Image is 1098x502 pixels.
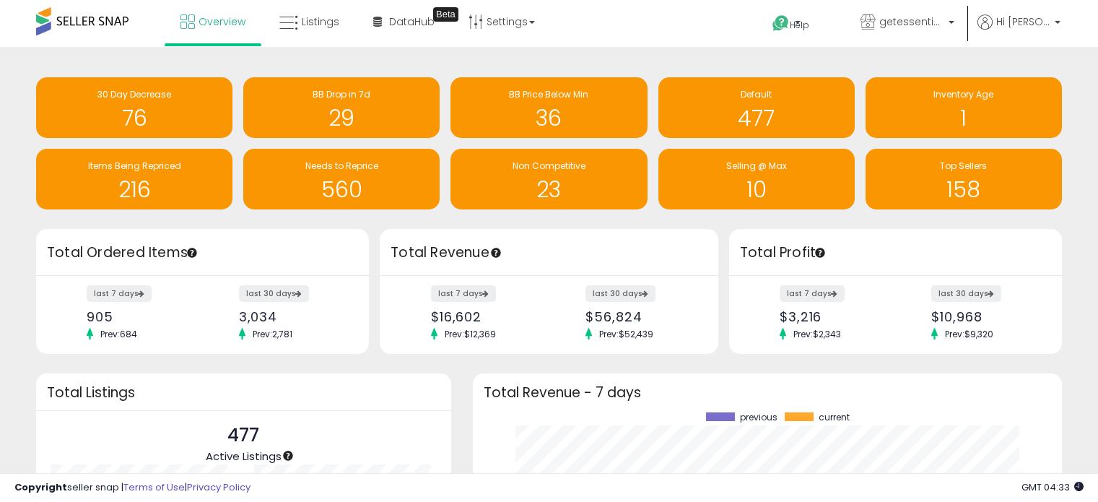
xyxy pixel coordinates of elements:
span: Prev: $9,320 [938,328,1001,340]
label: last 7 days [87,285,152,302]
span: Items Being Repriced [88,160,181,172]
span: 2025-10-9 04:33 GMT [1021,480,1084,494]
label: last 30 days [585,285,655,302]
label: last 30 days [239,285,309,302]
div: $16,602 [431,309,539,324]
div: Tooltip anchor [282,449,295,462]
span: Prev: $2,343 [786,328,848,340]
a: Selling @ Max 10 [658,149,855,209]
div: Tooltip anchor [814,246,827,259]
h3: Total Revenue [391,243,707,263]
span: DataHub [389,14,435,29]
a: Top Sellers 158 [866,149,1062,209]
span: Prev: $52,439 [592,328,661,340]
span: Overview [199,14,245,29]
span: Selling @ Max [726,160,787,172]
h1: 76 [43,106,225,130]
a: Inventory Age 1 [866,77,1062,138]
h1: 23 [458,178,640,202]
h3: Total Profit [740,243,1051,263]
span: 30 Day Decrease [97,88,171,100]
div: 3,034 [239,309,344,324]
div: seller snap | | [14,481,250,495]
span: Listings [302,14,339,29]
a: Default 477 [658,77,855,138]
a: Needs to Reprice 560 [243,149,440,209]
a: BB Price Below Min 36 [450,77,647,138]
div: Tooltip anchor [489,246,502,259]
h1: 36 [458,106,640,130]
a: 30 Day Decrease 76 [36,77,232,138]
span: Needs to Reprice [305,160,378,172]
strong: Copyright [14,480,67,494]
h3: Total Ordered Items [47,243,358,263]
a: Help [761,4,837,47]
h1: 560 [250,178,432,202]
a: Items Being Repriced 216 [36,149,232,209]
span: previous [740,412,777,423]
span: Inventory Age [933,88,993,100]
span: current [819,412,850,423]
h1: 1 [873,106,1055,130]
h1: 158 [873,178,1055,202]
p: 477 [206,422,282,449]
span: Prev: $12,369 [437,328,503,340]
a: BB Drop in 7d 29 [243,77,440,138]
label: last 30 days [931,285,1001,302]
div: $3,216 [780,309,884,324]
span: Help [790,19,809,31]
h1: 10 [666,178,848,202]
h3: Total Listings [47,387,440,398]
span: Prev: 2,781 [245,328,300,340]
a: Terms of Use [123,480,185,494]
span: BB Drop in 7d [313,88,370,100]
div: 905 [87,309,191,324]
a: Privacy Policy [187,480,250,494]
span: Non Competitive [513,160,585,172]
div: $10,968 [931,309,1036,324]
span: Default [741,88,772,100]
span: getessentialshub [879,14,944,29]
span: Hi [PERSON_NAME] [996,14,1050,29]
label: last 7 days [780,285,845,302]
h1: 216 [43,178,225,202]
h3: Total Revenue - 7 days [484,387,1051,398]
span: Active Listings [206,449,282,464]
a: Non Competitive 23 [450,149,647,209]
h1: 29 [250,106,432,130]
span: Top Sellers [940,160,987,172]
div: $56,824 [585,309,693,324]
i: Get Help [772,14,790,33]
div: Tooltip anchor [186,246,199,259]
a: Hi [PERSON_NAME] [977,14,1060,47]
h1: 477 [666,106,848,130]
label: last 7 days [431,285,496,302]
span: Prev: 684 [93,328,144,340]
span: BB Price Below Min [509,88,588,100]
div: Tooltip anchor [433,7,458,22]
